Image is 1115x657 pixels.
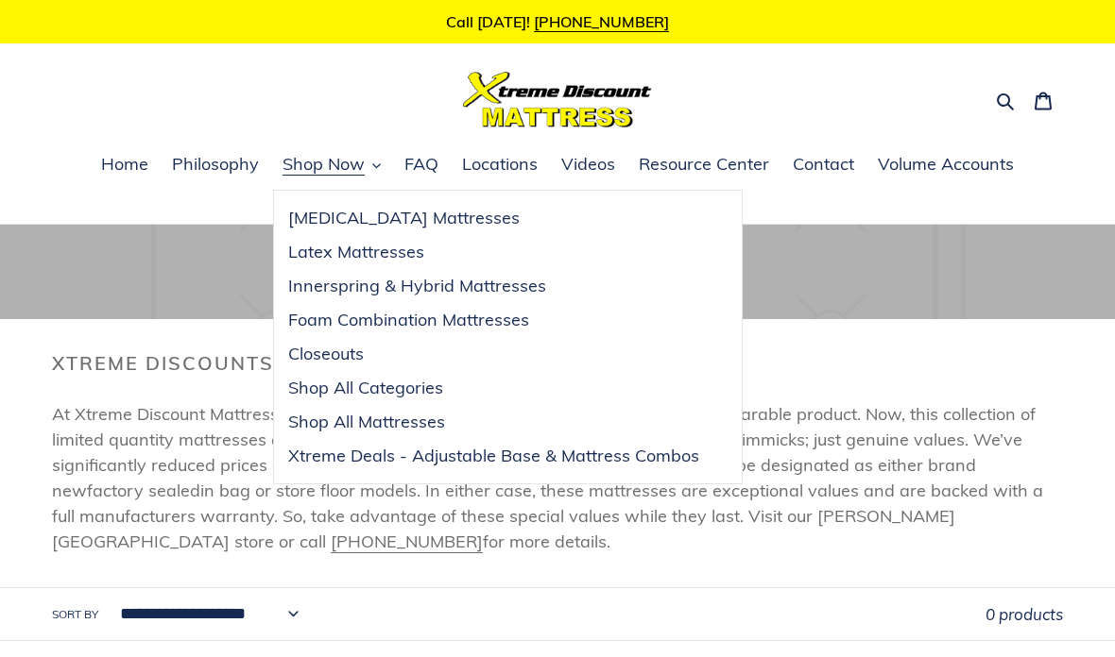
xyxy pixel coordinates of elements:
[274,405,713,439] a: Shop All Mattresses
[404,153,438,176] span: FAQ
[561,153,615,176] span: Videos
[274,235,713,269] a: Latex Mattresses
[274,269,713,303] a: Innerspring & Hybrid Mattresses
[462,153,538,176] span: Locations
[274,303,713,337] a: Foam Combination Mattresses
[163,151,268,179] a: Philosophy
[274,439,713,473] a: Xtreme Deals - Adjustable Base & Mattress Combos
[273,151,390,179] button: Shop Now
[274,371,713,405] a: Shop All Categories
[274,337,713,371] a: Closeouts
[783,151,864,179] a: Contact
[288,309,529,331] span: Foam Combination Mattresses
[288,275,546,297] span: Innerspring & Hybrid Mattresses
[52,606,98,623] label: Sort by
[101,153,148,176] span: Home
[552,151,625,179] a: Videos
[463,72,652,127] img: Xtreme Discount Mattress
[283,153,365,176] span: Shop Now
[288,343,364,365] span: Closeouts
[288,411,445,433] span: Shop All Mattresses
[52,352,1063,375] h2: Xtreme Discounts!
[288,207,520,229] span: [MEDICAL_DATA] Mattresses
[453,151,547,179] a: Locations
[274,201,713,235] a: [MEDICAL_DATA] Mattresses
[395,151,448,179] a: FAQ
[288,377,443,399] span: Shop All Categories
[986,604,1063,624] span: 0 products
[793,153,854,176] span: Contact
[868,151,1023,179] a: Volume Accounts
[878,153,1014,176] span: Volume Accounts
[92,151,158,179] a: Home
[87,480,200,501] span: factory sealed
[288,445,699,467] span: Xtreme Deals - Adjustable Base & Mattress Combos
[288,241,424,263] span: Latex Mattresses
[629,151,779,179] a: Resource Center
[639,153,769,176] span: Resource Center
[52,401,1063,554] p: At Xtreme Discount Mattress, our everyday price is 1/2 to 1/3 of the competition's comparable pro...
[172,153,259,176] span: Philosophy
